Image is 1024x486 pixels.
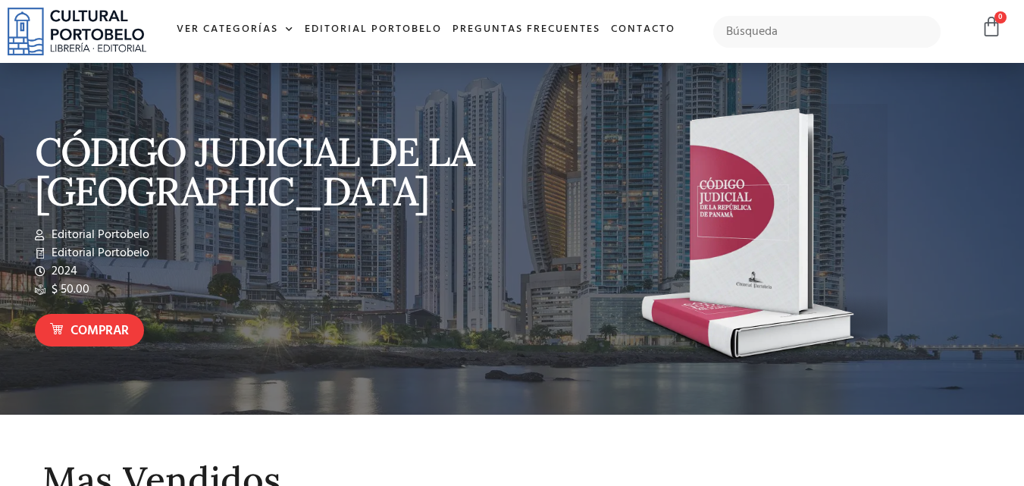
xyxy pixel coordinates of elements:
[35,314,144,346] a: Comprar
[994,11,1007,24] span: 0
[48,281,89,299] span: $ 50.00
[48,262,77,281] span: 2024
[713,16,941,48] input: Búsqueda
[48,244,149,262] span: Editorial Portobelo
[981,16,1002,38] a: 0
[447,14,606,46] a: Preguntas frecuentes
[70,321,129,341] span: Comprar
[606,14,681,46] a: Contacto
[171,14,299,46] a: Ver Categorías
[299,14,447,46] a: Editorial Portobelo
[35,132,505,211] p: CÓDIGO JUDICIAL DE LA [GEOGRAPHIC_DATA]
[48,226,149,244] span: Editorial Portobelo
